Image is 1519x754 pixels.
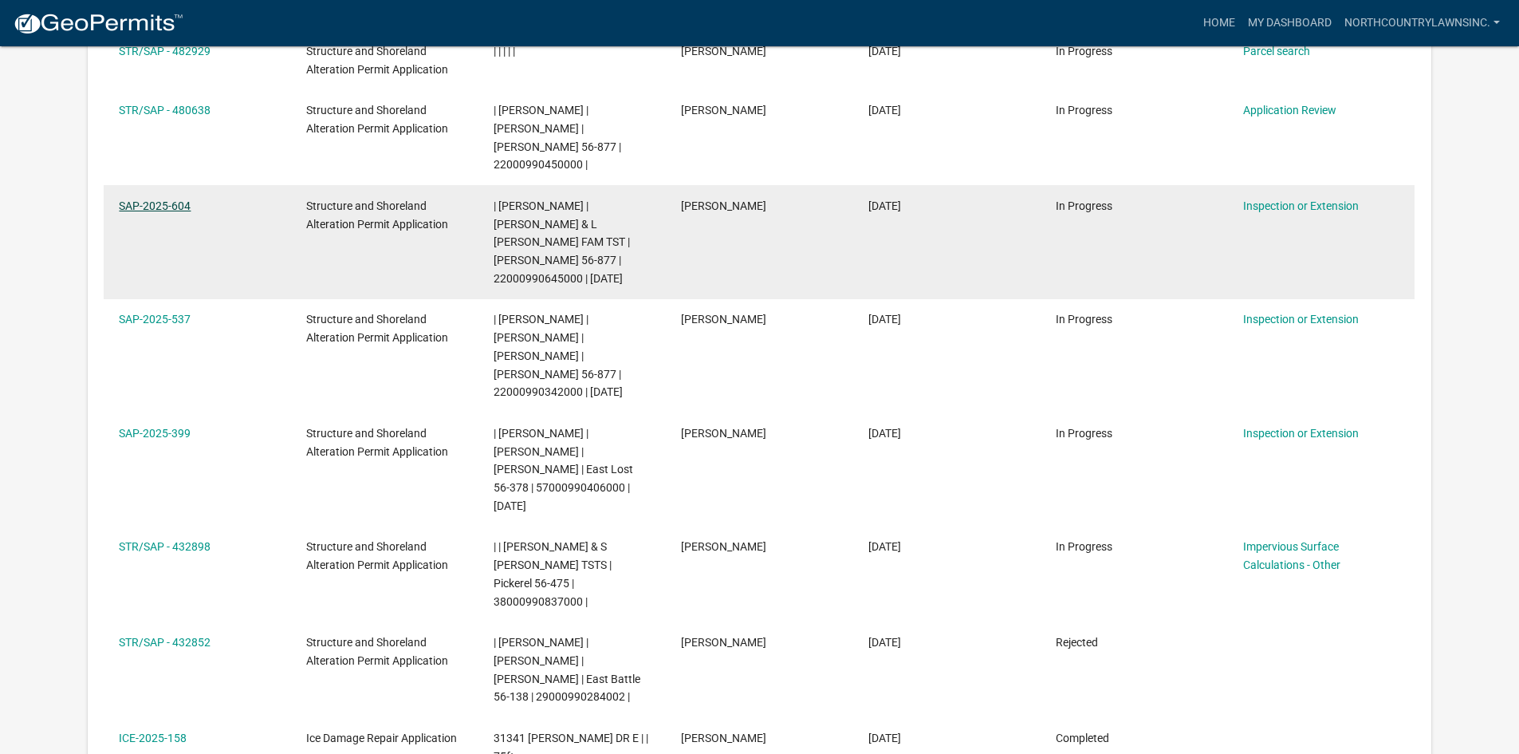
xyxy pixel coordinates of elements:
span: In Progress [1056,104,1112,116]
span: Mark Jacobs [681,636,766,649]
span: | Kyle Westergard | ANN MCGRAY | Jewett 56-877 | 22000990450000 | [494,104,621,171]
a: Inspection or Extension [1243,199,1359,212]
span: Structure and Shoreland Alteration Permit Application [306,104,448,135]
span: Ice Damage Repair Application [306,732,457,744]
span: | | MICHAEL & S BURLEY TSTS | Pickerel 56-475 | 38000990837000 | [494,540,612,607]
span: 07/11/2025 [868,427,901,440]
span: Mark Jacobs [681,427,766,440]
span: | Kyle Westergard | MARK D RODNING | SHEILA J RODNING | East Lost 56-378 | 57000990406000 | 07/18... [494,427,633,512]
span: In Progress [1056,427,1112,440]
a: Impervious Surface Calculations - Other [1243,540,1340,571]
a: SAP-2025-399 [119,427,191,440]
span: In Progress [1056,45,1112,57]
a: SAP-2025-537 [119,313,191,326]
span: Mark Jacobs [681,199,766,212]
a: STR/SAP - 480638 [119,104,211,116]
a: Inspection or Extension [1243,427,1359,440]
a: SAP-2025-604 [119,199,191,212]
span: 06/09/2025 [868,636,901,649]
span: Mark Jacobs [681,540,766,553]
a: NorthCountryLawnsInc. [1338,8,1506,38]
span: Rejected [1056,636,1098,649]
a: My Dashboard [1242,8,1338,38]
a: STR/SAP - 432852 [119,636,211,649]
span: Completed [1056,732,1109,744]
span: 09/02/2025 [868,199,901,212]
span: Mark Jacobs [681,732,766,744]
span: Mark Jacobs [681,45,766,57]
span: | | | | | [494,45,515,57]
span: In Progress [1056,313,1112,326]
a: Inspection or Extension [1243,313,1359,326]
a: Home [1197,8,1242,38]
span: | Kyle Westergard | MITCHELL & L OKERSTROM FAM TST | Jewett 56-877 | 22000990645000 | 09/18/2026 [494,199,630,285]
span: | Eric Babolian | CHARLES R PUTNAM | CONNIE PUTNAM | East Battle 56-138 | 29000990284002 | [494,636,640,703]
span: 09/23/2025 [868,45,901,57]
span: Structure and Shoreland Alteration Permit Application [306,313,448,344]
span: Structure and Shoreland Alteration Permit Application [306,540,448,571]
span: Mark Jacobs [681,313,766,326]
span: In Progress [1056,540,1112,553]
span: Structure and Shoreland Alteration Permit Application [306,636,448,667]
span: 06/09/2025 [868,540,901,553]
span: In Progress [1056,199,1112,212]
span: Structure and Shoreland Alteration Permit Application [306,427,448,458]
span: Mark Jacobs [681,104,766,116]
a: Application Review [1243,104,1336,116]
span: 05/06/2025 [868,732,901,744]
a: Parcel search [1243,45,1310,57]
span: 09/18/2025 [868,104,901,116]
a: ICE-2025-158 [119,732,187,744]
a: STR/SAP - 482929 [119,45,211,57]
span: 07/15/2025 [868,313,901,326]
span: | Kyle Westergard | GRANT LEE LUER | SAMANTHA LUER | Jewett 56-877 | 22000990342000 | 09/03/2026 [494,313,623,398]
a: STR/SAP - 432898 [119,540,211,553]
span: Structure and Shoreland Alteration Permit Application [306,199,448,231]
